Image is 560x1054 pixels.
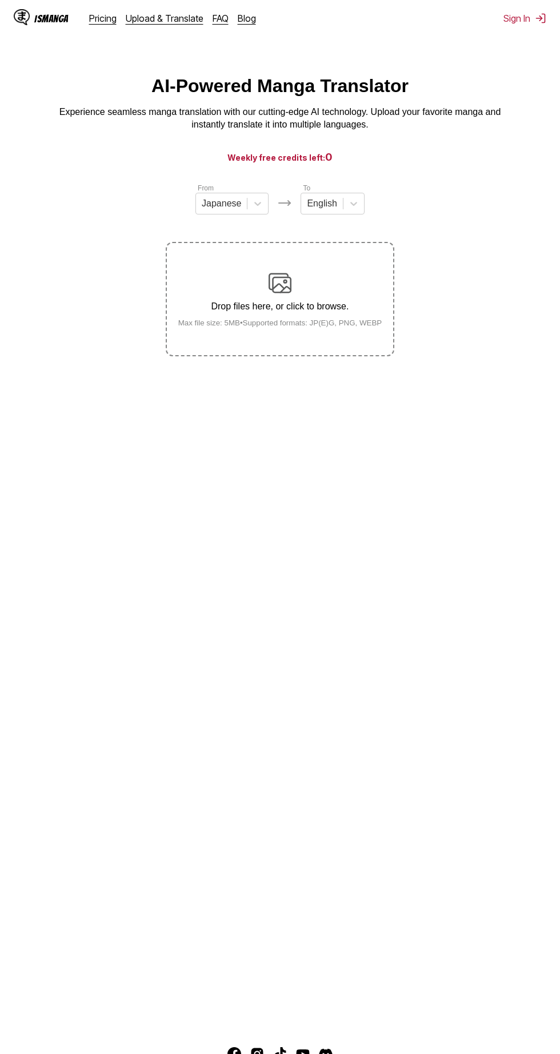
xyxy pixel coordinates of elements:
a: Pricing [89,13,117,24]
img: Sign out [535,13,546,24]
label: To [303,184,310,192]
div: IsManga [34,13,69,24]
h1: AI-Powered Manga Translator [151,75,409,97]
button: Sign In [503,13,546,24]
label: From [198,184,214,192]
h3: Weekly free credits left: [27,150,533,164]
a: FAQ [213,13,229,24]
img: IsManga Logo [14,9,30,25]
a: IsManga LogoIsManga [14,9,89,27]
span: 0 [325,151,333,163]
p: Drop files here, or click to browse. [169,301,391,312]
p: Experience seamless manga translation with our cutting-edge AI technology. Upload your favorite m... [51,106,509,132]
small: Max file size: 5MB • Supported formats: JP(E)G, PNG, WEBP [169,319,391,327]
a: Upload & Translate [126,13,203,24]
img: Languages icon [278,196,291,210]
a: Blog [238,13,256,24]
